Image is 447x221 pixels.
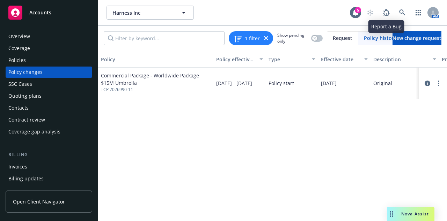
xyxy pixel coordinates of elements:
[423,79,432,88] a: circleInformation
[393,35,441,41] span: New change request
[6,102,92,113] a: Contacts
[8,67,43,78] div: Policy changes
[373,80,392,87] div: Original
[8,90,42,102] div: Quoting plans
[363,6,377,20] a: Start snowing
[6,151,92,158] div: Billing
[101,87,211,93] span: TCP 7026990-11
[6,161,92,172] a: Invoices
[364,34,397,42] span: Policy history
[8,173,44,184] div: Billing updates
[245,35,260,42] span: 1 filter
[8,55,26,66] div: Policies
[411,6,425,20] a: Switch app
[6,31,92,42] a: Overview
[371,51,439,68] button: Description
[266,51,318,68] button: Type
[333,34,352,42] span: Request
[216,56,255,63] div: Policy effective dates
[101,72,211,87] span: Commercial Package - Worldwide Package $15M Umbrella
[6,67,92,78] a: Policy changes
[8,161,27,172] div: Invoices
[6,55,92,66] a: Policies
[8,114,45,125] div: Contract review
[8,102,29,113] div: Contacts
[98,51,213,68] button: Policy
[387,207,396,221] div: Drag to move
[6,43,92,54] a: Coverage
[8,31,30,42] div: Overview
[8,78,32,90] div: SSC Cases
[104,31,225,45] input: Filter by keyword...
[6,78,92,90] a: SSC Cases
[101,56,211,63] div: Policy
[6,114,92,125] a: Contract review
[107,6,194,20] button: Harness Inc
[13,198,65,205] span: Open Client Navigator
[213,51,266,68] button: Policy effective dates
[379,6,393,20] a: Report a Bug
[29,10,51,15] span: Accounts
[269,80,294,87] span: Policy start
[355,7,361,13] div: 5
[387,207,434,221] button: Nova Assist
[434,79,443,88] a: more
[8,43,30,54] div: Coverage
[321,56,360,63] div: Effective date
[401,211,429,217] span: Nova Assist
[395,6,409,20] a: Search
[8,126,60,137] div: Coverage gap analysis
[112,9,173,16] span: Harness Inc
[6,126,92,137] a: Coverage gap analysis
[373,56,428,63] div: Description
[318,51,371,68] button: Effective date
[6,90,92,102] a: Quoting plans
[393,31,441,45] a: New change request
[269,56,308,63] div: Type
[6,3,92,22] a: Accounts
[277,32,308,44] span: Show pending only
[6,173,92,184] a: Billing updates
[216,80,252,87] span: [DATE] - [DATE]
[321,80,337,87] span: [DATE]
